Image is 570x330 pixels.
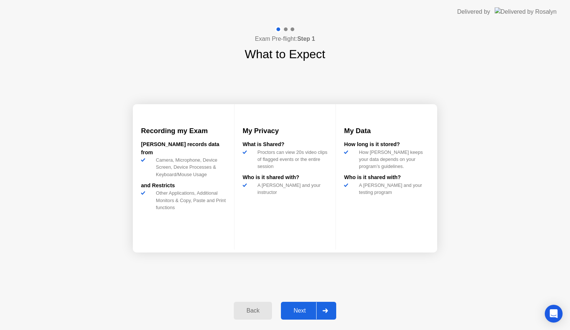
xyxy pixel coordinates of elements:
div: Proctors can view 20s video clips of flagged events or the entire session [255,149,328,170]
div: What is Shared? [243,141,328,149]
div: Delivered by [457,7,490,16]
div: [PERSON_NAME] records data from [141,141,226,156]
div: Open Intercom Messenger [545,305,563,323]
div: How [PERSON_NAME] keeps your data depends on your program’s guidelines. [356,149,429,170]
h3: My Privacy [243,126,328,136]
h4: Exam Pre-flight: [255,34,315,43]
h3: Recording my Exam [141,126,226,136]
button: Back [234,302,272,320]
div: and Restricts [141,182,226,190]
div: How long is it stored? [344,141,429,149]
div: Who is it shared with? [344,174,429,182]
div: Who is it shared with? [243,174,328,182]
h3: My Data [344,126,429,136]
div: Back [236,307,270,314]
button: Next [281,302,336,320]
h1: What to Expect [245,45,325,63]
div: Next [283,307,316,314]
b: Step 1 [297,36,315,42]
div: A [PERSON_NAME] and your testing program [356,182,429,196]
div: Other Applications, Additional Monitors & Copy, Paste and Print functions [153,189,226,211]
div: A [PERSON_NAME] and your instructor [255,182,328,196]
img: Delivered by Rosalyn [495,7,557,16]
div: Camera, Microphone, Device Screen, Device Processes & Keyboard/Mouse Usage [153,156,226,178]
